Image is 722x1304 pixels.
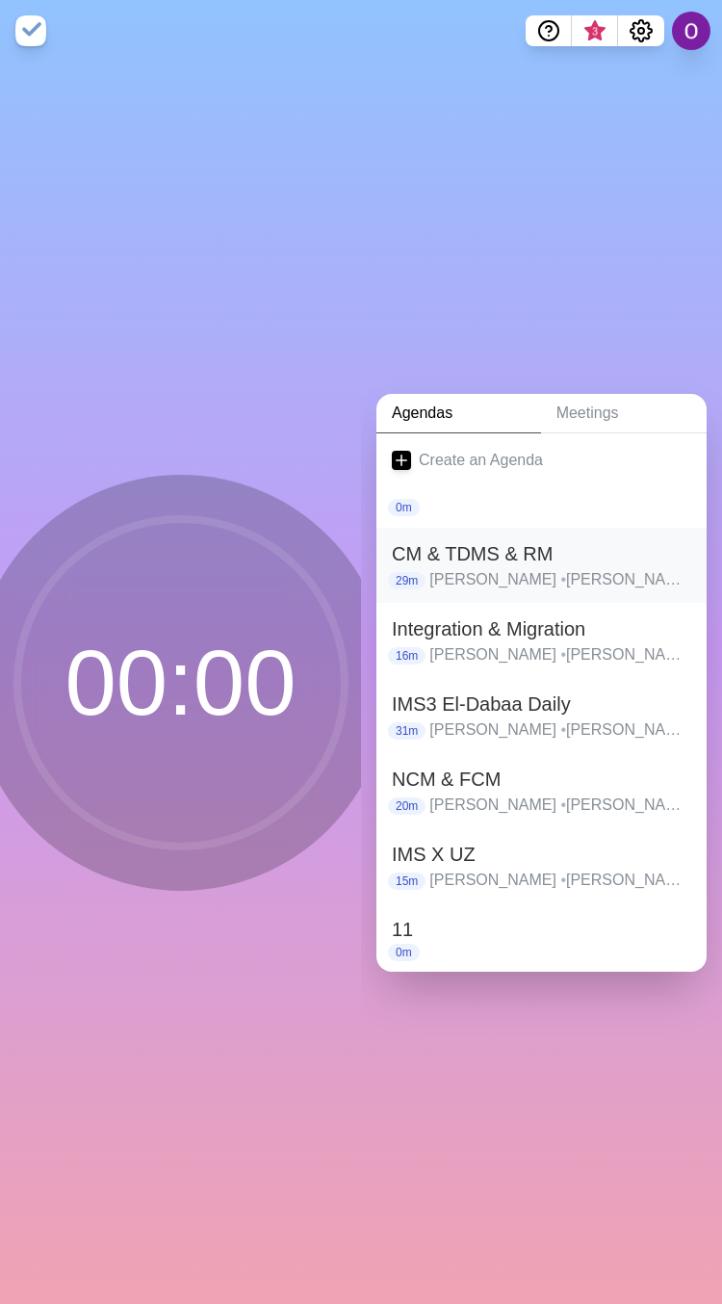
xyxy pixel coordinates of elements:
[429,794,691,817] p: [PERSON_NAME] [PERSON_NAME] [PERSON_NAME] [PERSON_NAME] [PERSON_NAME] [PERSON_NAME] [PERSON_NAME]...
[388,722,425,740] p: 31m
[560,571,566,587] span: •
[388,873,425,890] p: 15m
[392,765,691,794] h2: NCM & FCM
[388,797,425,815] p: 20m
[572,15,618,46] button: What’s new
[392,690,691,718] h2: IMS3 El-Dabaa Daily
[388,572,425,589] p: 29m
[376,433,707,487] a: Create an Agenda
[376,394,541,433] a: Agendas
[429,869,691,892] p: [PERSON_NAME] [PERSON_NAME] [PERSON_NAME] [PERSON_NAME] [PERSON_NAME] [PERSON_NAME] [PERSON_NAME]...
[587,24,603,39] span: 3
[560,796,566,813] span: •
[15,15,46,46] img: timeblocks logo
[392,614,691,643] h2: Integration & Migration
[429,568,691,591] p: [PERSON_NAME] [PERSON_NAME] [PERSON_NAME] [PERSON_NAME] [PERSON_NAME] [PERSON_NAME] [PERSON_NAME]...
[392,840,691,869] h2: IMS X UZ
[618,15,664,46] button: Settings
[429,718,691,742] p: [PERSON_NAME] [PERSON_NAME] [PERSON_NAME] [PERSON_NAME] [PERSON_NAME] [PERSON_NAME] [PERSON_NAME]...
[560,721,566,738] span: •
[392,915,691,944] h2: 11
[429,643,691,666] p: [PERSON_NAME] [PERSON_NAME] [PERSON_NAME] [PERSON_NAME] [PERSON_NAME] [PERSON_NAME] [PERSON_NAME]...
[560,646,566,663] span: •
[526,15,572,46] button: Help
[388,647,425,665] p: 16m
[392,539,691,568] h2: CM & TDMS & RM
[560,872,566,888] span: •
[541,394,707,433] a: Meetings
[388,499,420,516] p: 0m
[388,944,420,961] p: 0m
